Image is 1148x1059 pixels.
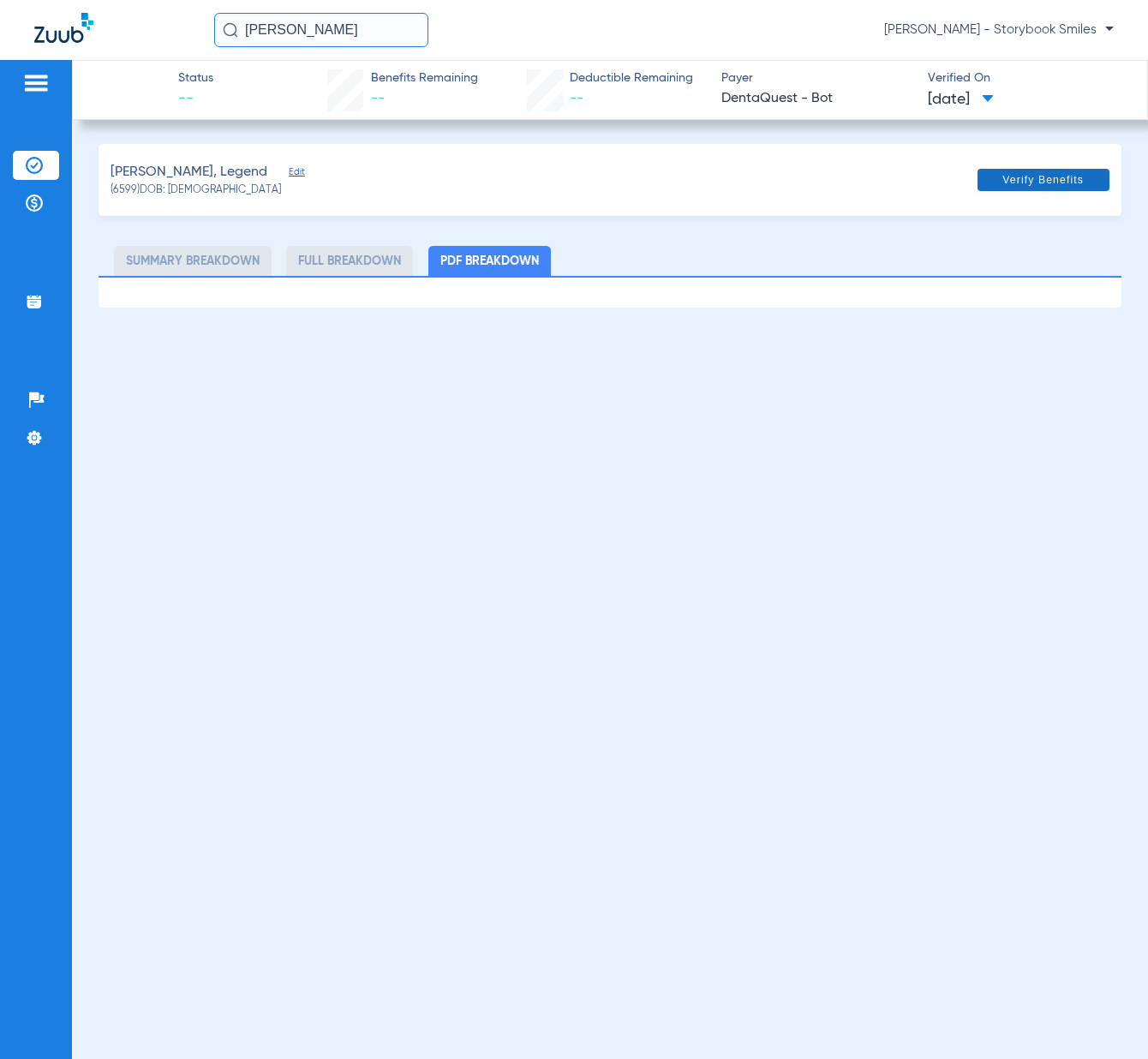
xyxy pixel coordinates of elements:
img: hamburger-icon [22,73,50,93]
span: -- [570,92,583,105]
span: Deductible Remaining [570,69,693,87]
span: Verify Benefits [1002,173,1084,187]
span: Edit [289,166,304,182]
span: Benefits Remaining [371,69,478,87]
span: Payer [721,69,913,87]
span: Verified On [928,69,1120,87]
img: Search Icon [223,22,238,38]
span: [DATE] [928,89,994,111]
span: Status [178,69,213,87]
input: Search for patients [214,13,428,47]
span: DentaQuest - Bot [721,88,913,110]
span: (6599) DOB: [DEMOGRAPHIC_DATA] [111,183,281,199]
iframe: Chat Widget [1062,977,1148,1059]
span: -- [178,88,213,110]
span: -- [371,92,385,105]
li: Summary Breakdown [114,246,272,276]
li: PDF Breakdown [428,246,551,276]
span: [PERSON_NAME] - Storybook Smiles [884,21,1114,39]
button: Verify Benefits [978,169,1109,191]
li: Full Breakdown [286,246,413,276]
img: Zuub Logo [34,13,93,43]
span: [PERSON_NAME], Legend [111,162,267,183]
